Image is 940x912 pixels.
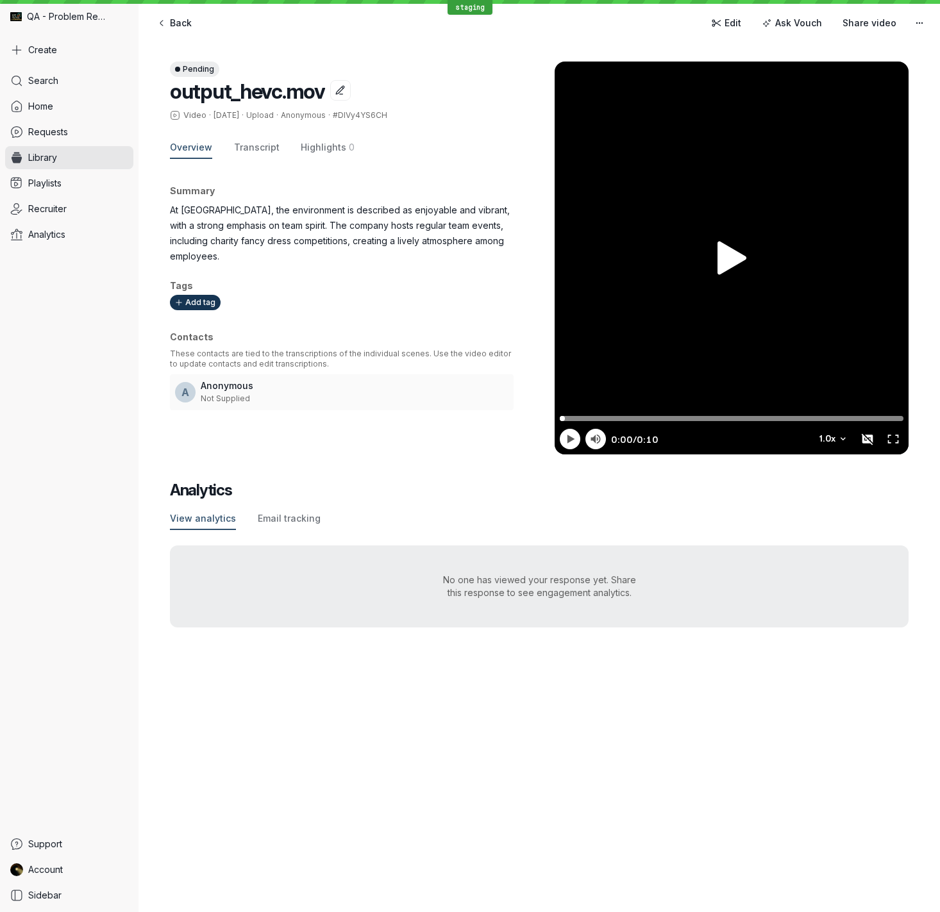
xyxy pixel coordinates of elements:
[246,110,274,120] span: Upload
[330,80,351,101] button: Edit title
[5,38,133,62] button: Create
[170,203,514,264] p: At [GEOGRAPHIC_DATA], the environment is described as enjoyable and vibrant, with a strong emphas...
[170,79,325,104] span: output_hevc.mov
[10,863,23,876] img: Staging Problem Reproduction avatar
[5,120,133,144] a: Requests
[239,110,246,120] span: ·
[170,185,215,196] span: Summary
[349,141,355,154] span: 0
[28,203,67,215] span: Recruiter
[170,512,236,525] span: View analytics
[201,394,250,403] span: Not Supplied
[5,197,133,220] a: Recruiter
[234,141,280,154] span: Transcript
[5,146,133,169] a: Library
[170,280,193,291] span: Tags
[258,512,321,525] span: Email tracking
[206,110,214,120] span: ·
[835,13,904,33] button: Share video
[843,17,896,29] span: Share video
[183,110,206,120] span: Video
[5,95,133,118] a: Home
[775,17,822,29] span: Ask Vouch
[28,863,63,876] span: Account
[170,349,514,369] p: These contacts are tied to the transcriptions of the individual scenes. Use the video editor to u...
[28,74,58,87] span: Search
[170,17,192,29] span: Back
[28,151,57,164] span: Library
[170,141,212,154] span: Overview
[149,13,199,33] a: Back
[703,13,749,33] a: Edit
[10,11,22,22] img: QA - Problem Reproduction avatar
[170,62,219,77] button: Pending
[5,884,133,907] a: Sidebar
[909,13,930,33] button: More actions
[201,379,508,392] h3: Anonymous
[28,177,62,190] span: Playlists
[725,17,741,29] span: Edit
[5,833,133,856] a: Support
[5,223,133,246] a: Analytics
[170,331,214,342] span: Contacts
[214,110,239,120] span: [DATE]
[28,44,57,56] span: Create
[326,110,333,120] span: ·
[5,69,133,92] a: Search
[170,295,221,310] button: Add tag
[28,889,62,902] span: Sidebar
[28,100,53,113] span: Home
[28,838,62,850] span: Support
[27,10,109,23] span: QA - Problem Reproduction
[170,480,909,501] h2: Analytics
[5,5,133,28] div: QA - Problem Reproduction
[401,574,678,599] div: No one has viewed your response yet. Share this response to see engagement analytics.
[28,126,68,138] span: Requests
[301,141,346,154] span: Highlights
[181,386,189,399] span: A
[754,13,830,33] button: Ask Vouch
[5,858,133,881] a: Staging Problem Reproduction avatarAccount
[333,110,387,120] span: #DIVy4YS6CH
[28,228,65,241] span: Analytics
[5,172,133,195] a: Playlists
[281,110,326,120] span: Anonymous
[274,110,281,120] span: ·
